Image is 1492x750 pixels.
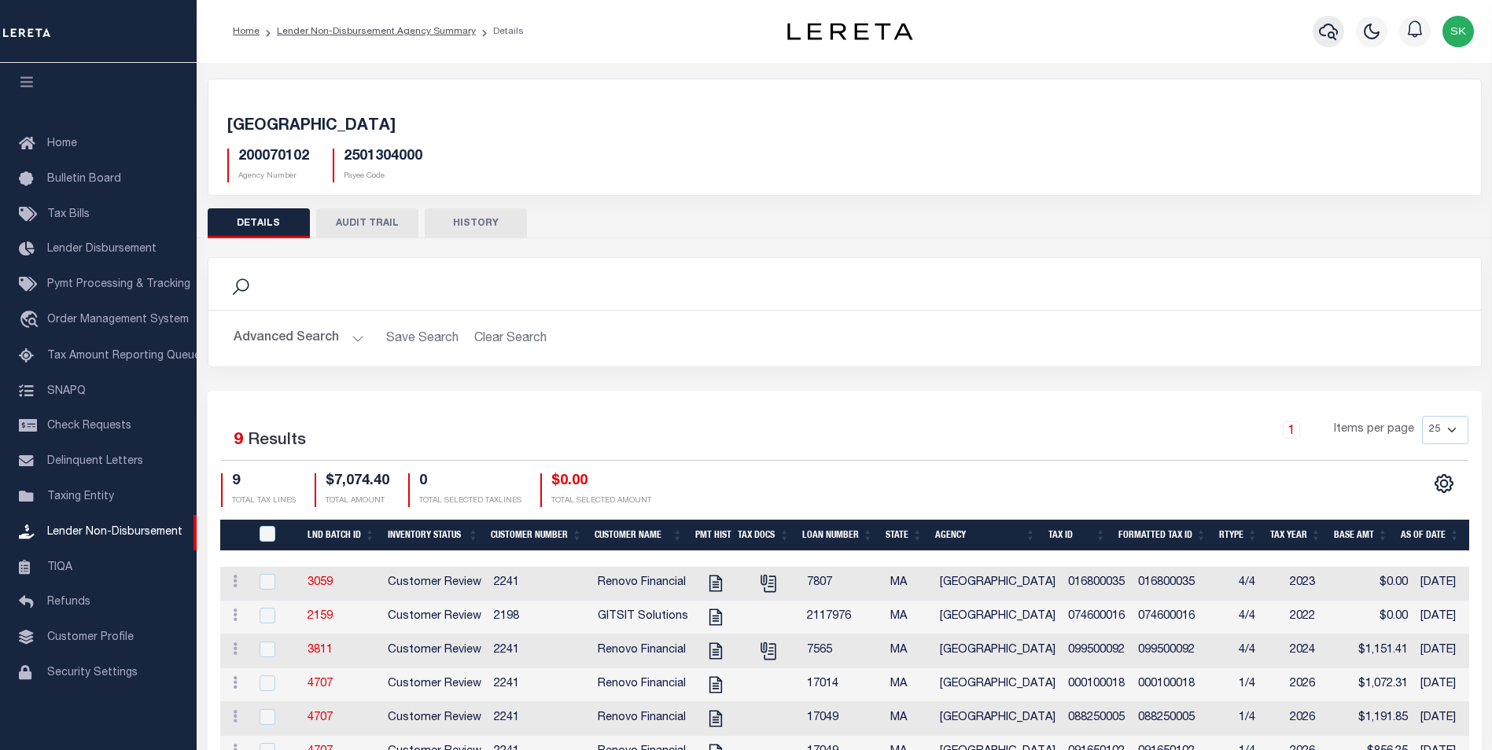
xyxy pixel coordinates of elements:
[1284,702,1347,736] td: 2026
[1414,567,1486,601] td: [DATE]
[344,149,422,166] h5: 2501304000
[220,520,250,552] th: &nbsp;&nbsp;&nbsp;&nbsp;&nbsp;&nbsp;&nbsp;&nbsp;&nbsp;&nbsp;
[47,244,157,255] span: Lender Disbursement
[1334,421,1414,439] span: Items per page
[591,668,694,702] td: Renovo Financial
[238,171,309,182] p: Agency Number
[796,520,879,552] th: Loan Number: activate to sort column ascending
[1062,567,1132,601] td: 016800035
[488,601,591,634] td: 2198
[801,567,884,601] td: 7807
[488,567,591,601] td: 2241
[551,473,651,491] h4: $0.00
[1042,520,1112,552] th: Tax Id: activate to sort column ascending
[47,597,90,608] span: Refunds
[551,495,651,507] p: TOTAL SELECTED AMOUNT
[1284,567,1347,601] td: 2023
[1062,601,1132,634] td: 074600016
[1347,668,1414,702] td: $1,072.31
[208,208,310,238] button: DETAILS
[1232,634,1284,668] td: 4/4
[801,601,884,634] td: 2117976
[47,174,121,185] span: Bulletin Board
[884,702,934,736] td: MA
[1347,634,1414,668] td: $1,151.41
[47,667,138,678] span: Security Settings
[591,634,694,668] td: Renovo Financial
[1394,520,1466,552] th: As Of Date: activate to sort column ascending
[1112,520,1213,552] th: Formatted Tax Id: activate to sort column ascending
[1132,601,1232,634] td: 074600016
[1232,668,1284,702] td: 1/4
[934,668,1062,702] td: [GEOGRAPHIC_DATA]
[248,428,306,454] label: Results
[934,601,1062,634] td: [GEOGRAPHIC_DATA]
[787,23,913,40] img: logo-dark.svg
[884,567,934,601] td: MA
[344,171,422,182] p: Payee Code
[381,668,488,702] td: Customer Review
[47,209,90,220] span: Tax Bills
[884,601,934,634] td: MA
[1062,668,1132,702] td: 000100018
[308,712,333,723] a: 4707
[47,138,77,149] span: Home
[277,27,476,36] a: Lender Non-Disbursement Agency Summary
[381,567,488,601] td: Customer Review
[591,601,694,634] td: GITSIT Solutions
[326,495,389,507] p: TOTAL AMOUNT
[381,634,488,668] td: Customer Review
[47,314,189,325] span: Order Management System
[1284,668,1347,702] td: 2026
[308,645,333,656] a: 3811
[1232,567,1284,601] td: 4/4
[47,527,182,538] span: Lender Non-Disbursement
[381,702,488,736] td: Customer Review
[419,495,521,507] p: TOTAL SELECTED TAXLINES
[47,421,131,432] span: Check Requests
[801,702,884,736] td: 17049
[588,520,689,552] th: Customer Name: activate to sort column ascending
[1062,702,1132,736] td: 088250005
[47,279,190,290] span: Pymt Processing & Tracking
[1347,567,1414,601] td: $0.00
[1347,601,1414,634] td: $0.00
[1132,634,1232,668] td: 099500092
[801,634,884,668] td: 7565
[591,702,694,736] td: Renovo Financial
[1283,421,1300,439] a: 1
[934,634,1062,668] td: [GEOGRAPHIC_DATA]
[1442,16,1474,47] img: svg+xml;base64,PHN2ZyB4bWxucz0iaHR0cDovL3d3dy53My5vcmcvMjAwMC9zdmciIHBvaW50ZXItZXZlbnRzPSJub25lIi...
[1132,702,1232,736] td: 088250005
[1232,601,1284,634] td: 4/4
[488,634,591,668] td: 2241
[1213,520,1264,552] th: RType: activate to sort column ascending
[326,473,389,491] h4: $7,074.40
[1284,601,1347,634] td: 2022
[1414,634,1486,668] td: [DATE]
[308,678,333,689] a: 4707
[801,668,884,702] td: 17014
[934,567,1062,601] td: [GEOGRAPHIC_DATA]
[731,520,796,552] th: Tax Docs: activate to sort column ascending
[1284,634,1347,668] td: 2024
[419,473,521,491] h4: 0
[884,668,934,702] td: MA
[227,119,396,134] span: [GEOGRAPHIC_DATA]
[1062,634,1132,668] td: 099500092
[316,208,418,238] button: AUDIT TRAIL
[47,385,86,396] span: SNAPQ
[19,311,44,331] i: travel_explore
[476,24,524,39] li: Details
[689,520,731,552] th: Pmt Hist
[879,520,929,552] th: State: activate to sort column ascending
[488,668,591,702] td: 2241
[234,323,364,354] button: Advanced Search
[934,702,1062,736] td: [GEOGRAPHIC_DATA]
[591,567,694,601] td: Renovo Financial
[1132,567,1232,601] td: 016800035
[308,611,333,622] a: 2159
[1264,520,1328,552] th: Tax Year: activate to sort column ascending
[1414,702,1486,736] td: [DATE]
[232,473,296,491] h4: 9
